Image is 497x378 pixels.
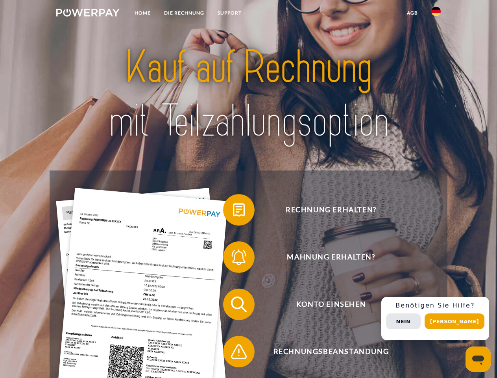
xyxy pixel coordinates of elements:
button: Konto einsehen [223,289,428,320]
button: Rechnungsbeanstandung [223,336,428,367]
span: Konto einsehen [235,289,427,320]
span: Mahnung erhalten? [235,241,427,273]
img: qb_bill.svg [229,200,249,220]
iframe: Schaltfläche zum Öffnen des Messaging-Fensters [466,346,491,372]
span: Rechnungsbeanstandung [235,336,427,367]
a: agb [400,6,425,20]
button: Mahnung erhalten? [223,241,428,273]
img: qb_bell.svg [229,247,249,267]
span: Rechnung erhalten? [235,194,427,226]
a: DIE RECHNUNG [157,6,211,20]
img: de [431,7,441,16]
img: logo-powerpay-white.svg [56,9,120,17]
a: SUPPORT [211,6,248,20]
a: Home [128,6,157,20]
img: qb_warning.svg [229,342,249,361]
button: Rechnung erhalten? [223,194,428,226]
img: qb_search.svg [229,295,249,314]
button: [PERSON_NAME] [425,313,484,329]
h3: Benötigen Sie Hilfe? [386,302,484,309]
img: title-powerpay_de.svg [75,38,422,151]
div: Schnellhilfe [381,297,489,340]
button: Nein [386,313,421,329]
